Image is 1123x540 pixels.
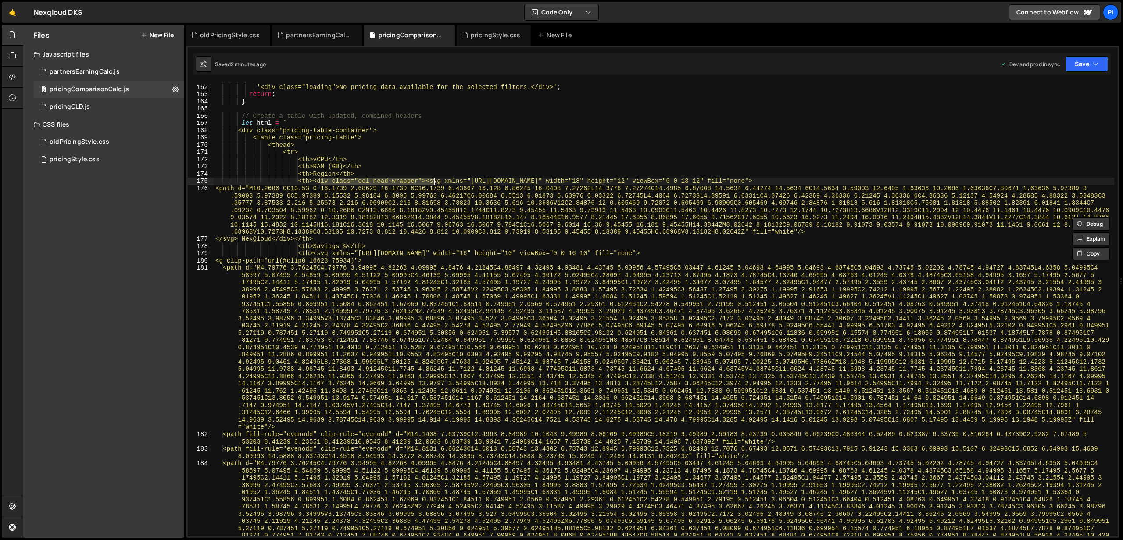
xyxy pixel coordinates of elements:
[1103,4,1119,20] a: Pi
[188,105,214,113] div: 165
[188,431,214,445] div: 182
[188,91,214,98] div: 163
[34,63,184,81] div: 17183/47469.js
[1009,4,1100,20] a: Connect to Webflow
[41,87,46,94] span: 0
[23,46,184,63] div: Javascript files
[34,30,50,40] h2: Files
[1066,56,1108,72] button: Save
[188,445,214,460] div: 183
[188,243,214,250] div: 178
[50,156,100,163] div: pricingStyle.css
[50,85,129,93] div: pricingComparisonCalc.js
[538,31,575,39] div: New File
[188,264,214,431] div: 181
[50,68,120,76] div: partnersEarningCalc.js
[1072,232,1110,245] button: Explain
[471,31,521,39] div: pricingStyle.css
[188,113,214,120] div: 166
[188,250,214,257] div: 179
[188,178,214,185] div: 175
[50,103,90,111] div: pricingOLD.js
[188,257,214,265] div: 180
[188,98,214,106] div: 164
[34,7,82,18] div: Nexqloud DKS
[215,60,266,68] div: Saved
[50,138,109,146] div: oldPricingStyle.css
[188,127,214,135] div: 168
[188,84,214,91] div: 162
[188,149,214,156] div: 171
[188,142,214,149] div: 170
[200,31,260,39] div: oldPricingStyle.css
[188,156,214,163] div: 172
[34,98,184,116] div: 17183/47474.js
[188,134,214,142] div: 169
[188,120,214,127] div: 167
[286,31,352,39] div: partnersEarningCalc.js
[188,171,214,178] div: 174
[141,32,174,39] button: New File
[1072,247,1110,260] button: Copy
[34,133,184,151] div: 17183/47505.css
[525,4,598,20] button: Code Only
[1072,217,1110,231] button: Debug
[188,185,214,236] div: 176
[188,163,214,171] div: 173
[379,31,444,39] div: pricingComparisonCalc.js
[231,60,266,68] div: 2 minutes ago
[34,81,184,98] div: 17183/47471.js
[1001,60,1060,68] div: Dev and prod in sync
[188,235,214,243] div: 177
[23,116,184,133] div: CSS files
[2,2,23,23] a: 🤙
[34,151,184,168] div: 17183/47472.css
